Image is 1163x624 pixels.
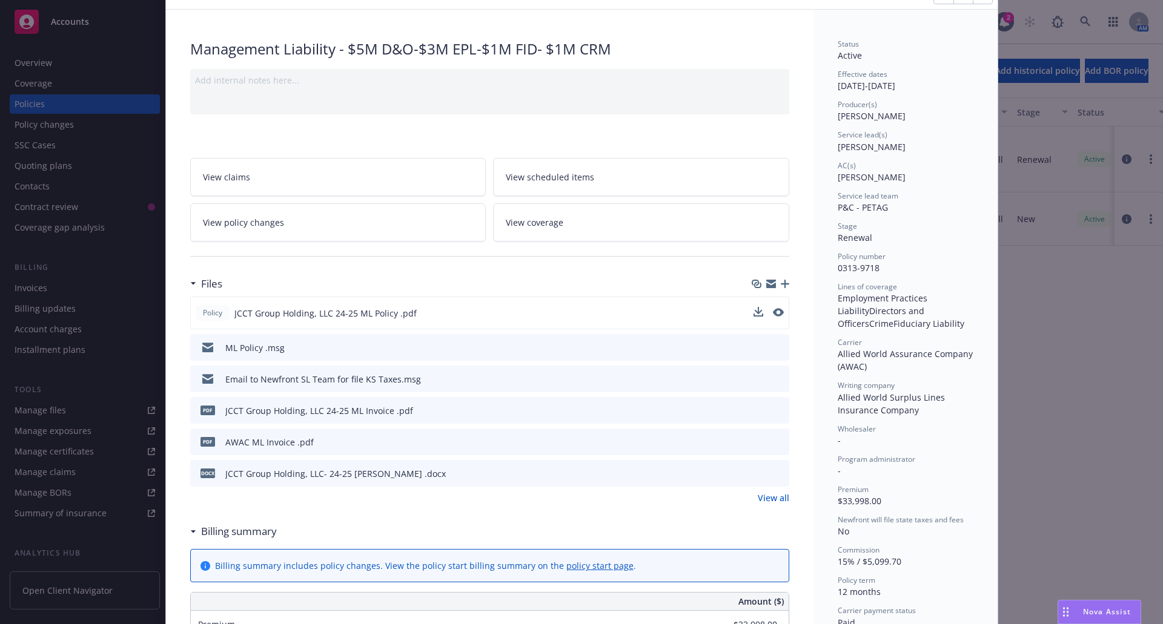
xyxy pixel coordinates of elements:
button: download file [754,404,764,417]
div: Billing summary includes policy changes. View the policy start billing summary on the . [215,559,636,572]
span: Policy term [838,575,875,585]
span: AC(s) [838,160,856,171]
span: docx [200,468,215,478]
a: View coverage [493,203,789,241]
a: View policy changes [190,203,486,241]
div: AWAC ML Invoice .pdf [225,436,314,448]
div: Billing summary [190,524,277,539]
button: download file [754,467,764,480]
span: Premium [838,484,869,494]
div: ML Policy .msg [225,341,285,354]
span: Writing company [838,380,895,390]
span: Service lead(s) [838,130,887,140]
a: View all [758,491,789,504]
span: No [838,525,849,537]
span: Policy number [838,251,886,261]
a: View scheduled items [493,158,789,196]
div: Drag to move [1058,600,1073,623]
button: download file [754,307,763,320]
span: Lines of coverage [838,281,897,292]
button: preview file [774,373,784,386]
span: Crime [869,318,893,329]
span: View claims [203,171,250,183]
span: Status [838,39,859,49]
span: View policy changes [203,216,284,229]
span: Stage [838,221,857,231]
a: policy start page [566,560,634,571]
h3: Billing summary [201,524,277,539]
span: pdf [200,437,215,446]
span: [PERSON_NAME] [838,141,906,153]
span: Policy [200,307,225,318]
span: Allied World Surplus Lines Insurance Company [838,392,947,416]
span: View coverage [506,216,563,229]
button: preview file [774,467,784,480]
span: Carrier [838,337,862,347]
span: Program administrator [838,454,915,464]
span: Wholesaler [838,424,876,434]
a: View claims [190,158,486,196]
div: Management Liability - $5M D&O-$3M EPL-$1M FID- $1M CRM [190,39,789,59]
button: preview file [773,307,784,320]
div: Email to Newfront SL Team for file KS Taxes.msg [225,373,421,386]
span: Fiduciary Liability [893,318,964,329]
span: Newfront will file state taxes and fees [838,514,964,525]
h3: Files [201,276,222,292]
span: - [838,435,841,446]
button: download file [754,341,764,354]
span: JCCT Group Holding, LLC 24-25 ML Policy .pdf [234,307,417,320]
span: 0313-9718 [838,262,880,274]
button: download file [754,436,764,448]
span: [PERSON_NAME] [838,171,906,183]
button: download file [754,373,764,386]
span: $33,998.00 [838,495,881,507]
span: Renewal [838,232,872,243]
span: Nova Assist [1083,606,1131,617]
span: Directors and Officers [838,305,927,329]
button: Nova Assist [1058,600,1141,624]
button: preview file [773,308,784,317]
span: Service lead team [838,191,898,201]
div: JCCT Group Holding, LLC- 24-25 [PERSON_NAME] .docx [225,467,446,480]
span: Producer(s) [838,99,877,110]
button: preview file [774,341,784,354]
span: Carrier payment status [838,605,916,616]
div: Add internal notes here... [195,74,784,87]
span: Commission [838,545,880,555]
button: download file [754,307,763,317]
span: - [838,465,841,476]
span: Effective dates [838,69,887,79]
span: pdf [200,406,215,415]
span: Employment Practices Liability [838,292,930,317]
span: 15% / $5,099.70 [838,556,901,567]
span: 12 months [838,586,881,597]
span: [PERSON_NAME] [838,110,906,122]
button: preview file [774,404,784,417]
span: Active [838,50,862,61]
span: Allied World Assurance Company (AWAC) [838,348,975,372]
div: [DATE] - [DATE] [838,69,973,92]
div: Files [190,276,222,292]
span: Amount ($) [738,595,784,608]
div: JCCT Group Holding, LLC 24-25 ML Invoice .pdf [225,404,413,417]
button: preview file [774,436,784,448]
span: P&C - PETAG [838,202,888,213]
span: View scheduled items [506,171,594,183]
